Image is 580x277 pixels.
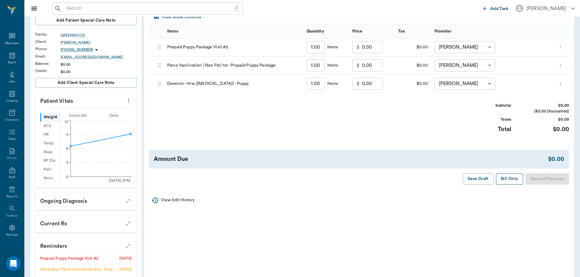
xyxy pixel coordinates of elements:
[395,24,431,38] div: Tax
[64,4,233,13] input: Search
[119,267,132,272] div: [DATE]
[35,32,61,37] div: Family :
[557,60,564,71] button: more
[28,2,40,15] button: Close drawer
[557,42,564,52] button: more
[357,80,360,87] p: $
[40,130,60,139] div: HR
[523,117,569,123] div: $0.00
[35,39,61,44] div: Client :
[434,23,452,40] div: Provider
[61,69,137,74] div: $0.00
[480,3,511,14] button: Add Task
[7,213,17,218] div: Lookup
[153,12,203,22] button: Select columns
[164,38,304,57] div: Prepaid Puppy Package Visit #2
[466,117,511,123] div: Taxes
[466,125,511,134] div: Total
[124,95,134,106] button: more
[66,133,68,136] tspan: 9
[6,256,21,271] div: Open Intercom Messenger
[65,120,68,124] tspan: 12
[304,24,349,38] div: Quantity
[352,23,363,40] div: Price
[40,267,117,272] div: Distemper/Parvo Vaccination 2nd - Prepaid Puppy Package
[434,41,495,53] div: [PERSON_NAME]
[66,147,68,151] tspan: 6
[35,78,137,88] button: Add client Special Care Note
[307,23,324,40] div: Quantity
[466,103,511,109] div: Subtotal
[523,125,569,134] div: $0.00
[8,60,16,65] div: Appts
[9,175,15,180] div: Staff
[164,75,304,93] div: Deworm - Hrw ([MEDICAL_DATA]) - Puppy
[395,57,431,75] div: $0.00
[557,78,564,89] button: more
[40,157,60,165] div: BP Dia
[58,79,114,86] span: Add client Special Care Note
[325,81,338,87] div: Items
[35,68,61,74] div: Credit :
[5,41,19,46] div: Messages
[395,75,431,93] div: $0.00
[35,16,137,25] button: Add patient Special Care Note
[357,43,360,51] p: $
[523,109,569,114] div: ($0.00 Discounted)
[8,137,16,141] div: Tasks
[325,62,338,68] div: Items
[35,61,61,66] div: Balance :
[9,79,15,84] div: Labs
[96,113,132,119] div: Date
[61,54,137,60] a: [EMAIL_ADDRESS][DOMAIN_NAME]
[431,24,554,38] div: Provider
[35,215,137,230] p: Current Rx
[511,3,580,14] button: [PERSON_NAME]
[35,54,61,59] div: Email :
[60,113,96,119] div: Score ( lb )
[40,148,60,157] div: Resp
[35,46,61,52] div: Phone :
[362,41,383,53] input: 0.00
[349,24,395,38] div: Price
[40,139,60,148] div: Temp
[66,175,68,178] tspan: 0
[56,17,115,24] span: Add patient Special Care Note
[5,118,19,122] div: Inventory
[40,165,60,174] div: Pain
[6,194,18,199] div: Reports
[61,40,137,45] a: [PERSON_NAME]
[362,78,383,90] input: 0.00
[496,173,523,185] button: Bill Only
[40,113,60,122] div: Weight
[463,173,494,185] button: Save Draft
[548,155,564,164] div: $0.00
[109,179,131,182] tspan: [DATE] 2PM
[161,197,195,203] p: View Edit History
[40,256,99,261] div: Prepaid Puppy Package Visit #2
[233,4,240,12] div: /
[325,44,338,50] div: Items
[61,62,137,67] div: $0.00
[398,23,405,40] div: Tax
[6,99,18,103] div: Imaging
[362,59,383,71] input: 0.00
[6,233,18,237] div: Settings
[66,161,68,164] tspan: 3
[35,237,137,253] p: Reminders
[61,47,93,52] p: [PHONE_NUMBER]
[40,122,60,130] div: BCS
[164,24,304,38] div: Items
[61,33,137,38] div: GREENWOOD
[119,256,132,261] div: [DATE]
[164,57,304,75] div: Parvo Vaccination ( Neo Par) 1st - Prepaid Puppy Package
[434,78,495,90] div: [PERSON_NAME]
[35,192,137,208] p: Ongoing diagnosis
[40,174,60,183] div: Perio
[526,5,566,12] div: [PERSON_NAME]
[523,103,569,109] div: $0.00
[357,62,360,69] p: $
[7,156,16,161] div: Forms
